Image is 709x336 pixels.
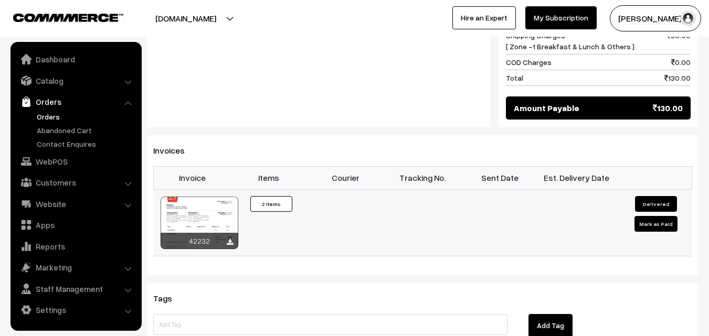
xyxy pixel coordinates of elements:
[634,216,678,232] button: Mark as Paid
[34,125,138,136] a: Abandoned Cart
[34,111,138,122] a: Orders
[667,30,691,52] span: 30.00
[154,166,231,189] th: Invoice
[13,14,123,21] img: COMMMERCE
[153,145,197,156] span: Invoices
[384,166,461,189] th: Tracking No.
[250,196,292,212] button: 2 Items
[525,6,597,29] a: My Subscription
[610,5,701,31] button: [PERSON_NAME] s…
[13,10,105,23] a: COMMMERCE
[13,300,138,319] a: Settings
[153,314,507,335] input: Add Tag
[34,138,138,149] a: Contact Enquires
[514,102,579,114] span: Amount Payable
[153,293,185,304] span: Tags
[461,166,538,189] th: Sent Date
[230,166,308,189] th: Items
[13,92,138,111] a: Orders
[664,72,691,83] span: 130.00
[13,71,138,90] a: Catalog
[119,5,253,31] button: [DOMAIN_NAME]
[308,166,385,189] th: Courier
[13,215,138,234] a: Apps
[653,102,683,114] span: 130.00
[13,173,138,192] a: Customers
[13,50,138,69] a: Dashboard
[13,279,138,298] a: Staff Management
[13,194,138,213] a: Website
[13,152,138,171] a: WebPOS
[161,233,238,249] div: 42232
[671,57,691,68] span: 0.00
[506,30,634,52] span: Shipping Charges [ Zone -1 Breakfast & Lunch & Others ]
[635,196,677,212] button: Delivered
[506,57,552,68] span: COD Charges
[538,166,615,189] th: Est. Delivery Date
[13,237,138,256] a: Reports
[680,10,696,26] img: user
[506,72,523,83] span: Total
[452,6,516,29] a: Hire an Expert
[13,258,138,277] a: Marketing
